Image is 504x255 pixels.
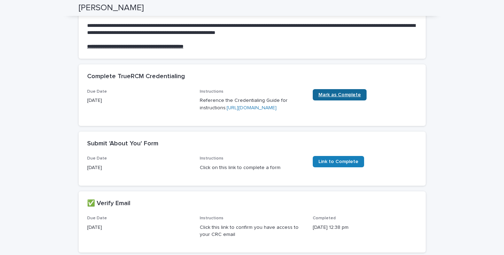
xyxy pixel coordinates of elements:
span: Due Date [87,89,107,94]
p: [DATE] [87,97,192,104]
p: Reference the Credentialing Guide for instructions: [200,97,304,112]
span: Instructions [200,156,223,161]
p: Click this link to confirm you have access to your CRC email [200,224,304,239]
p: Click on this link to complete a form [200,164,304,172]
h2: Complete TrueRCM Credentialing [87,73,185,81]
p: [DATE] 12:38 pm [313,224,417,231]
h2: [PERSON_NAME] [79,3,144,13]
span: Completed [313,216,336,220]
a: Link to Complete [313,156,364,167]
h2: ✅ Verify Email [87,200,130,208]
a: [URL][DOMAIN_NAME] [227,105,277,110]
span: Due Date [87,156,107,161]
a: Mark as Complete [313,89,367,100]
span: Instructions [200,89,223,94]
span: Link to Complete [318,159,358,164]
span: Mark as Complete [318,92,361,97]
p: [DATE] [87,164,192,172]
span: Instructions [200,216,223,220]
p: [DATE] [87,224,192,231]
span: Due Date [87,216,107,220]
h2: Submit 'About You' Form [87,140,158,148]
